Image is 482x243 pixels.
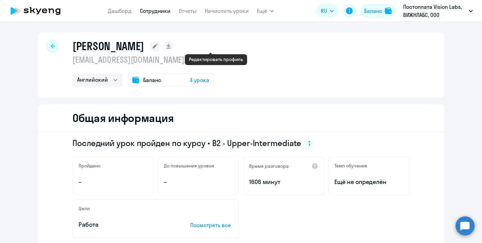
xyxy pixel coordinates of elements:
h5: До повышения уровня [164,163,214,169]
span: Последний урок пройден по курсу • B2 - Upper-Intermediate [72,138,301,148]
h2: Общая информация [72,111,174,125]
img: balance [385,7,392,14]
p: [EMAIL_ADDRESS][DOMAIN_NAME] [72,54,214,65]
button: Постоплата Vision Labs, ВИЖНЛАБС, ООО [400,3,476,19]
span: Ещё не определён [334,178,403,186]
span: Баланс [143,76,161,84]
a: Отчеты [179,7,197,14]
h5: Цели [79,205,90,211]
h1: [PERSON_NAME] [72,39,144,53]
p: Посмотреть все [190,221,233,229]
p: Работа [79,220,169,229]
div: Редактировать профиль [189,56,243,62]
button: Балансbalance [360,4,396,18]
button: Ещё [257,4,274,18]
span: Ещё [257,7,267,15]
p: 1606 минут [249,178,318,186]
a: Дашборд [108,7,132,14]
span: RU [321,7,327,15]
div: Баланс [364,7,382,15]
a: Сотрудники [140,7,171,14]
p: – [164,178,233,186]
span: 4 урока [190,76,209,84]
h5: Темп обучения [334,163,367,169]
a: Начислить уроки [205,7,249,14]
button: RU [316,4,338,18]
p: Постоплата Vision Labs, ВИЖНЛАБС, ООО [403,3,466,19]
p: – [79,178,148,186]
h5: Время разговора [249,163,289,169]
h5: Пройдено [79,163,101,169]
